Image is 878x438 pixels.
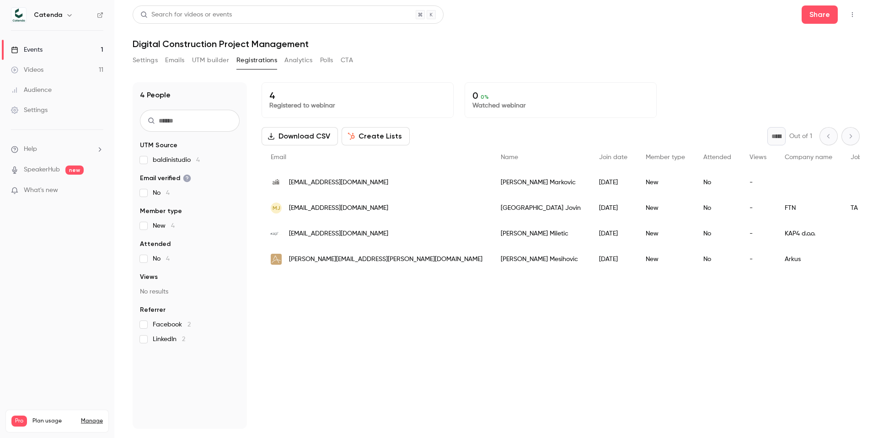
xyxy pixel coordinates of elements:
[472,90,649,101] p: 0
[140,174,191,183] span: Email verified
[153,335,185,344] span: LinkedIn
[24,186,58,195] span: What's new
[289,255,482,264] span: [PERSON_NAME][EMAIL_ADDRESS][PERSON_NAME][DOMAIN_NAME]
[501,154,518,160] span: Name
[140,207,182,216] span: Member type
[289,203,388,213] span: [EMAIL_ADDRESS][DOMAIN_NAME]
[776,195,841,221] div: FTN
[342,127,410,145] button: Create Lists
[694,170,740,195] div: No
[133,38,860,49] h1: Digital Construction Project Management
[590,170,637,195] div: [DATE]
[289,178,388,187] span: [EMAIL_ADDRESS][DOMAIN_NAME]
[32,417,75,425] span: Plan usage
[694,221,740,246] div: No
[140,141,177,150] span: UTM Source
[851,154,875,160] span: Job title
[196,157,200,163] span: 4
[11,144,103,154] li: help-dropdown-opener
[11,85,52,95] div: Audience
[11,8,26,22] img: Catenda
[789,132,812,141] p: Out of 1
[24,165,60,175] a: SpeakerHub
[341,53,353,68] button: CTA
[187,321,191,328] span: 2
[11,416,27,427] span: Pro
[153,188,170,198] span: No
[133,53,158,68] button: Settings
[703,154,731,160] span: Attended
[637,195,694,221] div: New
[492,195,590,221] div: [GEOGRAPHIC_DATA] Jovin
[262,127,338,145] button: Download CSV
[182,336,185,342] span: 2
[492,170,590,195] div: [PERSON_NAME] Markovic
[153,155,200,165] span: baldinistudio
[472,101,649,110] p: Watched webinar
[492,246,590,272] div: [PERSON_NAME] Mesihovic
[140,10,232,20] div: Search for videos or events
[289,229,388,239] span: [EMAIL_ADDRESS][DOMAIN_NAME]
[269,90,446,101] p: 4
[166,190,170,196] span: 4
[11,45,43,54] div: Events
[776,246,841,272] div: Arkus
[740,221,776,246] div: -
[694,246,740,272] div: No
[192,53,229,68] button: UTM builder
[140,287,240,296] p: No results
[590,221,637,246] div: [DATE]
[140,272,158,282] span: Views
[153,320,191,329] span: Facebook
[802,5,838,24] button: Share
[81,417,103,425] a: Manage
[590,195,637,221] div: [DATE]
[271,154,286,160] span: Email
[273,204,280,212] span: MJ
[140,305,166,315] span: Referrer
[65,166,84,175] span: new
[165,53,184,68] button: Emails
[271,228,282,239] img: kap4.hr
[599,154,627,160] span: Join date
[750,154,766,160] span: Views
[740,195,776,221] div: -
[166,256,170,262] span: 4
[92,187,103,195] iframe: Noticeable Trigger
[776,221,841,246] div: KAP4 d.o.o.
[284,53,313,68] button: Analytics
[140,240,171,249] span: Attended
[153,254,170,263] span: No
[740,170,776,195] div: -
[140,141,240,344] section: facet-groups
[492,221,590,246] div: [PERSON_NAME] Miletic
[24,144,37,154] span: Help
[271,177,282,188] img: arhitektri.hr
[694,195,740,221] div: No
[740,246,776,272] div: -
[269,101,446,110] p: Registered to webinar
[637,221,694,246] div: New
[785,154,832,160] span: Company name
[271,254,282,265] img: arkus.ba
[140,90,171,101] h1: 4 People
[153,221,175,230] span: New
[590,246,637,272] div: [DATE]
[637,246,694,272] div: New
[646,154,685,160] span: Member type
[11,65,43,75] div: Videos
[11,106,48,115] div: Settings
[320,53,333,68] button: Polls
[637,170,694,195] div: New
[171,223,175,229] span: 4
[34,11,62,20] h6: Catenda
[236,53,277,68] button: Registrations
[481,94,489,100] span: 0 %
